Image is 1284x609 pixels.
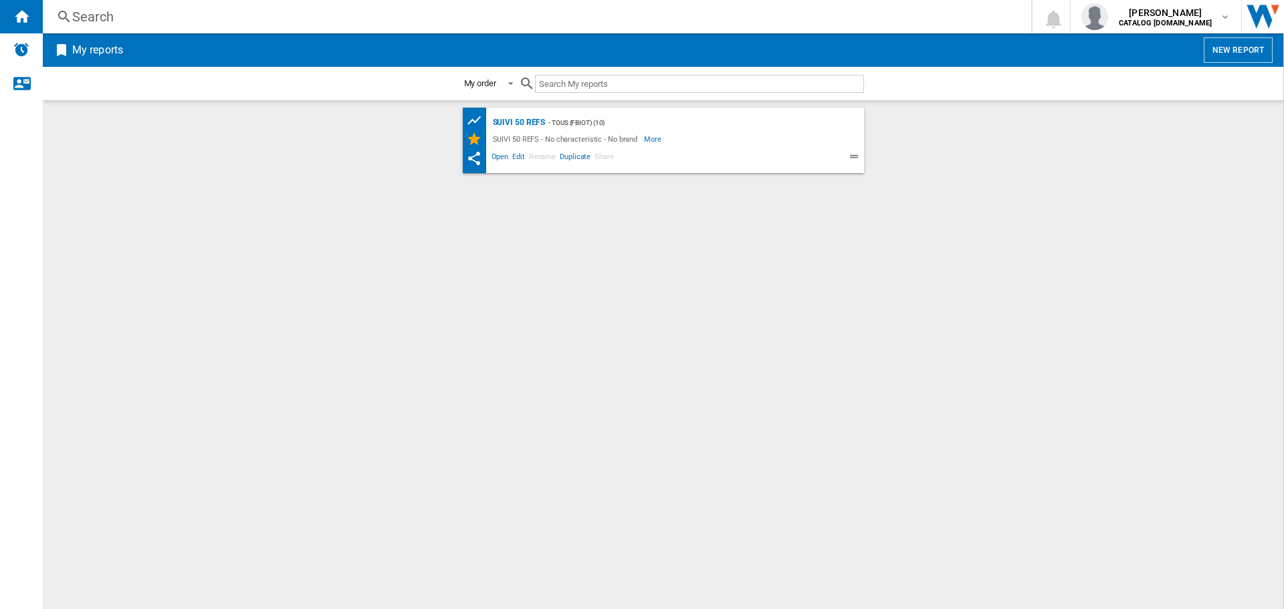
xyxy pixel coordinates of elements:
span: More [644,131,663,147]
input: Search My reports [535,75,864,93]
h2: My reports [70,37,126,63]
div: - TOUS (fbiot) (10) [545,114,837,131]
div: Product prices grid [466,112,490,129]
div: My order [464,78,496,88]
div: Search [72,7,996,26]
b: CATALOG [DOMAIN_NAME] [1119,19,1212,27]
img: profile.jpg [1081,3,1108,30]
span: Edit [510,150,527,166]
ng-md-icon: This report has been shared with you [466,150,482,166]
div: SUIVI 50 REFS - No characteristic - No brand [490,131,645,147]
span: [PERSON_NAME] [1119,6,1212,19]
div: SUIVI 50 REFS [490,114,546,131]
button: New report [1204,37,1273,63]
span: Open [490,150,511,166]
img: alerts-logo.svg [13,41,29,57]
span: Share [593,150,616,166]
span: Duplicate [558,150,593,166]
div: My Selections [466,131,490,147]
span: Rename [527,150,558,166]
